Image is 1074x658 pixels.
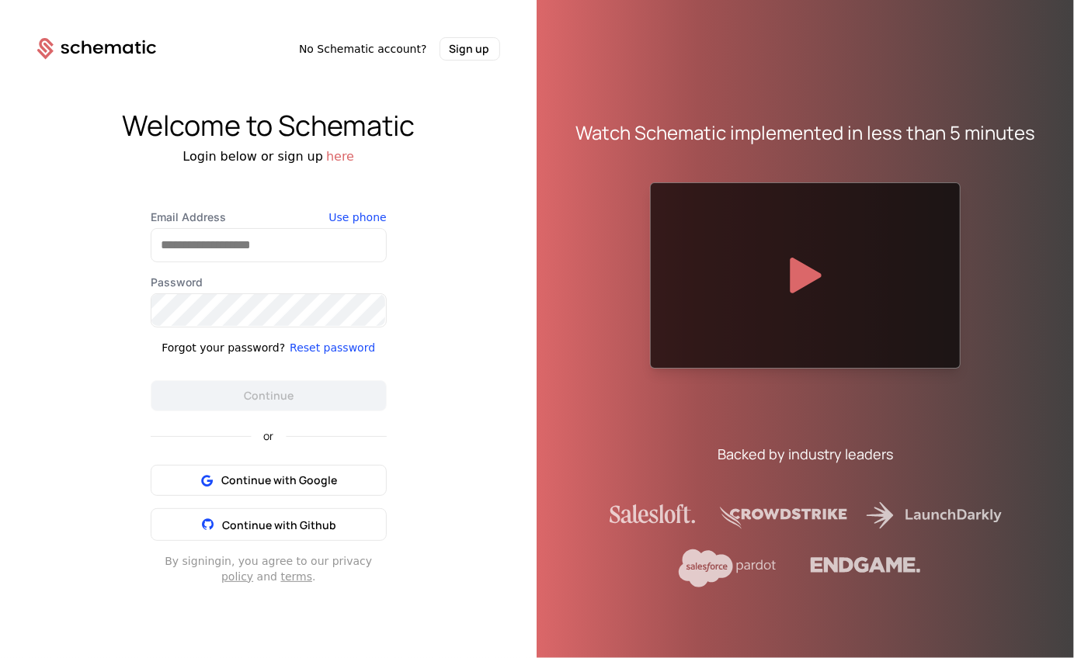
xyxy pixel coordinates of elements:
[221,473,337,488] span: Continue with Google
[328,210,386,225] button: Use phone
[222,518,336,532] span: Continue with Github
[151,508,387,541] button: Continue with Github
[151,553,387,584] div: By signing in , you agree to our privacy and .
[151,380,387,411] button: Continue
[251,431,286,442] span: or
[718,443,893,465] div: Backed by industry leaders
[280,570,312,583] a: terms
[221,570,253,583] a: policy
[151,210,387,225] label: Email Address
[440,37,500,61] button: Sign up
[151,275,387,290] label: Password
[326,147,354,166] button: here
[290,340,375,355] button: Reset password
[151,465,387,496] button: Continue with Google
[162,340,285,355] div: Forgot your password?
[299,41,427,57] span: No Schematic account?
[575,120,1035,145] div: Watch Schematic implemented in less than 5 minutes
